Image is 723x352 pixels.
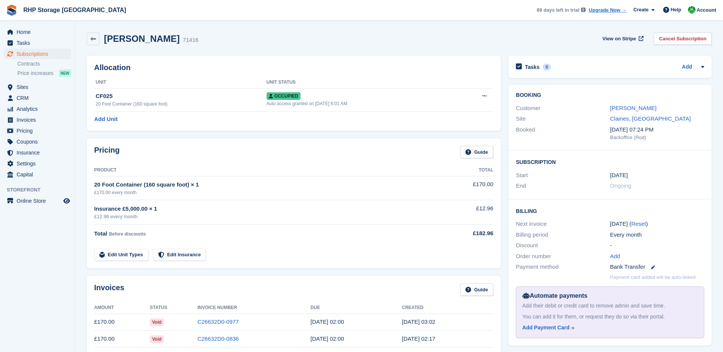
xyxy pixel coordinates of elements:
th: Unit Status [267,77,456,89]
th: Unit [94,77,267,89]
a: menu [4,93,71,103]
span: Void [150,318,164,326]
a: Upgrade Now → [589,6,627,14]
th: Amount [94,302,150,314]
span: CRM [17,93,62,103]
a: menu [4,158,71,169]
div: 20 Foot Container (160 square foot) × 1 [94,181,432,189]
h2: Pricing [94,146,120,158]
img: Rod [688,6,696,14]
div: CF025 [96,92,267,101]
span: Price increases [17,70,53,77]
span: 89 days left in trial [537,6,579,14]
div: Every month [610,231,704,239]
td: £170.00 [94,331,150,347]
a: menu [4,82,71,92]
a: RHP Storage [GEOGRAPHIC_DATA] [20,4,129,16]
div: NEW [59,69,71,77]
span: Before discounts [109,231,146,237]
a: Preview store [62,196,71,205]
a: Edit Insurance [153,249,206,261]
h2: Tasks [525,64,540,70]
h2: Booking [516,92,704,98]
div: 20 Foot Container (160 square foot) [96,101,267,107]
time: 2025-08-01 01:17:33 UTC [402,335,435,342]
span: Insurance [17,147,62,158]
span: Tasks [17,38,62,48]
a: menu [4,38,71,48]
span: Help [671,6,681,14]
h2: Billing [516,207,704,214]
div: Next invoice [516,220,610,228]
a: Cancel Subscription [654,32,712,45]
th: Status [150,302,197,314]
h2: Allocation [94,63,493,72]
td: £12.96 [432,200,493,225]
span: Total [94,230,107,237]
h2: [PERSON_NAME] [104,34,180,44]
a: Reset [631,220,646,227]
time: 2025-09-01 02:02:59 UTC [402,318,435,325]
span: Subscriptions [17,49,62,59]
span: View on Stripe [602,35,636,43]
div: £12.96 every month [94,213,432,220]
div: Insurance £5,000.00 × 1 [94,205,432,213]
th: Due [311,302,402,314]
img: stora-icon-8386f47178a22dfd0bd8f6a31ec36ba5ce8667c1dd55bd0f319d3a0aa187defe.svg [6,5,17,16]
a: menu [4,147,71,158]
div: End [516,182,610,190]
span: Occupied [267,92,300,100]
a: menu [4,169,71,180]
a: [PERSON_NAME] [610,105,656,111]
span: Create [633,6,648,14]
div: Payment method [516,263,610,271]
div: Backoffice (Rod) [610,134,704,141]
a: Price increases NEW [17,69,71,77]
div: Add Payment Card [522,324,569,332]
div: Customer [516,104,610,113]
span: Void [150,335,164,343]
div: Start [516,171,610,180]
a: C26632D0-0977 [197,318,239,325]
time: 2025-09-02 01:00:00 UTC [311,318,344,325]
div: You can add it for them, or request they do so via their portal. [522,313,698,321]
div: 71416 [183,36,198,44]
span: Invoices [17,115,62,125]
span: Analytics [17,104,62,114]
span: Pricing [17,125,62,136]
th: Total [432,164,493,176]
div: £182.96 [432,229,493,238]
span: Account [697,6,716,14]
span: Online Store [17,196,62,206]
div: [DATE] ( ) [610,220,704,228]
div: Bank Transfer [610,263,704,271]
p: Payment card added will be auto-linked [610,274,696,281]
div: 0 [543,64,551,70]
div: Auto access granted on [DATE] 6:01 AM [267,100,456,107]
a: Add [682,63,692,72]
a: menu [4,125,71,136]
th: Invoice Number [197,302,310,314]
a: Guide [460,283,493,296]
a: menu [4,136,71,147]
h2: Invoices [94,283,124,296]
time: 2025-08-02 01:00:00 UTC [311,335,344,342]
div: Automate payments [522,291,698,300]
div: £170.00 every month [94,189,432,196]
div: - [610,241,704,250]
img: icon-info-grey-7440780725fd019a000dd9b08b2336e03edf1995a4989e88bcd33f0948082b44.svg [581,8,586,12]
span: Settings [17,158,62,169]
a: Claines, [GEOGRAPHIC_DATA] [610,115,691,122]
a: Add [610,252,620,261]
a: Edit Unit Types [94,249,148,261]
a: Guide [460,146,493,158]
div: Billing period [516,231,610,239]
a: C26632D0-0836 [197,335,239,342]
div: Discount [516,241,610,250]
div: [DATE] 07:24 PM [610,125,704,134]
a: Add Unit [94,115,117,124]
a: menu [4,115,71,125]
span: Coupons [17,136,62,147]
h2: Subscription [516,158,704,165]
span: Capital [17,169,62,180]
